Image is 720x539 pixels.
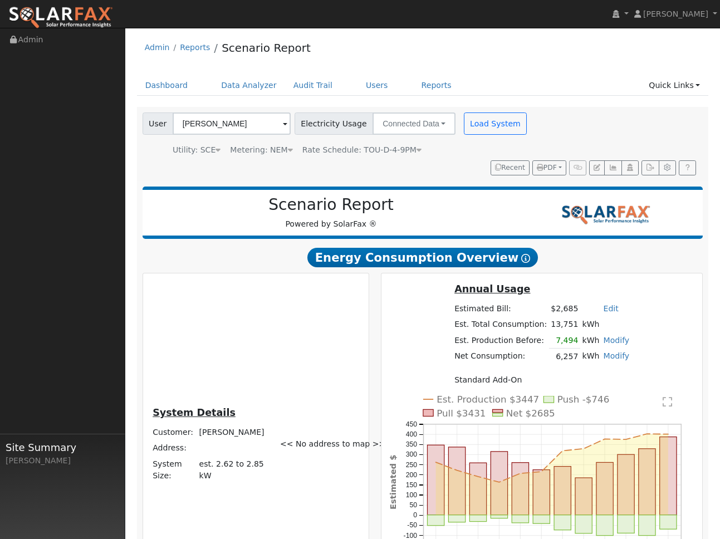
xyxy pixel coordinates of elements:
[409,501,417,509] text: 50
[660,515,677,529] rect: onclick=""
[302,145,422,154] span: Alias: None
[197,425,268,440] td: [PERSON_NAME]
[406,430,418,438] text: 400
[448,447,465,514] rect: onclick=""
[6,455,119,467] div: [PERSON_NAME]
[641,160,659,176] button: Export Interval Data
[540,470,543,473] circle: onclick=""
[453,301,549,317] td: Estimated Bill:
[519,472,522,474] circle: onclick=""
[197,456,268,483] td: System Size
[388,454,398,509] text: Estimated $
[454,283,530,295] u: Annual Usage
[357,75,396,96] a: Users
[580,349,601,365] td: kWh
[137,75,197,96] a: Dashboard
[589,160,605,176] button: Edit User
[453,349,549,365] td: Net Consumption:
[151,425,197,440] td: Customer:
[406,481,418,488] text: 150
[455,469,458,472] circle: onclick=""
[427,445,444,515] rect: onclick=""
[554,515,571,530] rect: onclick=""
[406,471,418,478] text: 200
[660,437,677,514] rect: onclick=""
[8,6,113,30] img: SolarFax
[404,531,418,539] text: -100
[659,160,676,176] button: Settings
[575,515,592,533] rect: onclick=""
[199,459,264,480] span: est. 2.62 to 2.85 kW
[453,372,631,388] td: Standard Add-On
[640,75,708,96] a: Quick Links
[596,462,613,514] rect: onclick=""
[153,407,236,418] u: System Details
[154,195,508,214] h2: Scenario Report
[406,420,418,428] text: 450
[561,449,564,452] circle: onclick=""
[625,438,628,440] circle: onclick=""
[604,160,621,176] button: Multi-Series Graph
[406,450,418,458] text: 300
[491,451,507,514] rect: onclick=""
[437,394,539,405] text: Est. Production $3447
[646,432,649,435] circle: onclick=""
[557,394,610,405] text: Push -$746
[549,317,580,332] td: 13,751
[151,456,197,483] td: System Size:
[406,440,418,448] text: 350
[413,75,460,96] a: Reports
[148,195,515,230] div: Powered by SolarFax ®
[604,304,619,313] a: Edit
[549,349,580,365] td: 6,257
[143,112,173,135] span: User
[561,200,650,225] img: SolarFax
[285,75,341,96] a: Audit Trail
[679,160,696,176] a: Help Link
[230,144,292,156] div: Metering: NEM
[532,160,566,176] button: PDF
[406,460,418,468] text: 250
[307,248,538,268] span: Energy Consumption Overview
[596,515,613,536] rect: onclick=""
[434,460,437,463] circle: onclick=""
[145,43,170,52] a: Admin
[491,160,530,176] button: Recent
[533,469,550,514] rect: onclick=""
[580,332,601,349] td: kWh
[406,491,418,499] text: 100
[512,515,528,523] rect: onclick=""
[173,112,291,135] input: Select a User
[521,254,530,263] i: Show Help
[580,317,631,332] td: kWh
[533,515,550,523] rect: onclick=""
[618,454,634,515] rect: onclick=""
[469,515,486,522] rect: onclick=""
[621,160,639,176] button: Login As
[427,515,444,526] rect: onclick=""
[639,448,655,514] rect: onclick=""
[512,462,528,514] rect: onclick=""
[537,164,557,171] span: PDF
[469,463,486,515] rect: onclick=""
[373,112,455,135] button: Connected Data
[604,336,630,345] a: Modify
[173,144,221,156] div: Utility: SCE
[437,407,486,418] text: Pull $3431
[506,407,555,418] text: Net $2685
[464,112,527,135] button: Load System
[407,521,417,529] text: -50
[618,515,634,533] rect: onclick=""
[453,332,549,349] td: Est. Production Before:
[667,433,670,435] circle: onclick=""
[639,515,655,536] rect: onclick=""
[575,478,592,515] rect: onclick=""
[554,466,571,514] rect: onclick=""
[549,332,580,349] td: 7,494
[295,112,373,135] span: Electricity Usage
[151,440,197,456] td: Address:
[180,43,210,52] a: Reports
[413,511,417,519] text: 0
[448,515,465,522] rect: onclick=""
[213,75,285,96] a: Data Analyzer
